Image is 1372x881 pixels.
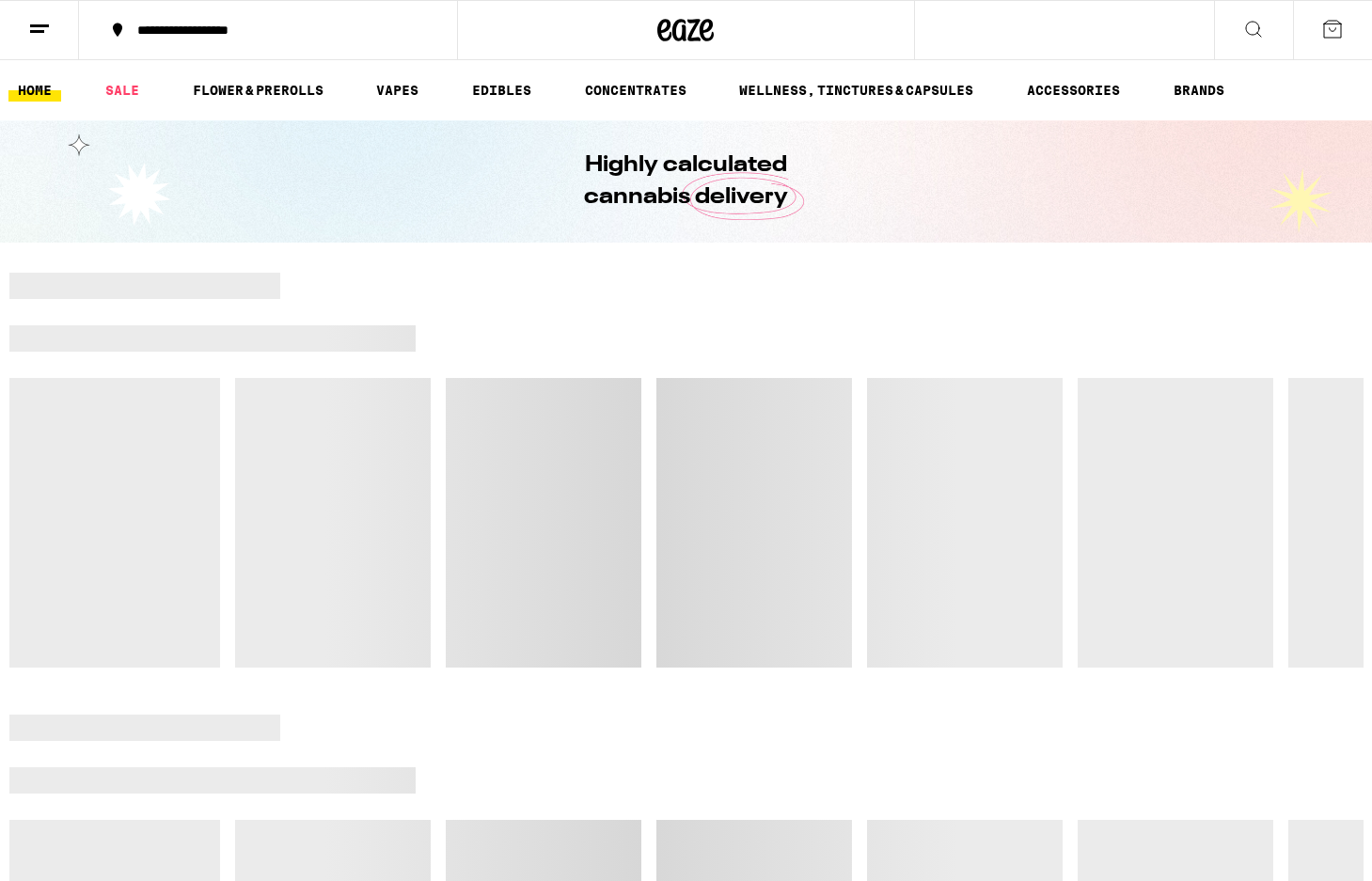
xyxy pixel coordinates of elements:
[463,79,541,102] a: EDIBLES
[1017,79,1129,102] a: ACCESSORIES
[576,79,696,102] a: CONCENTRATES
[1164,79,1234,102] a: BRANDS
[96,79,149,102] a: SALE
[531,149,842,213] h1: Highly calculated cannabis delivery
[730,79,983,102] a: WELLNESS, TINCTURES & CAPSULES
[367,79,428,102] a: VAPES
[8,79,61,102] a: HOME
[183,79,333,102] a: FLOWER & PREROLLS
